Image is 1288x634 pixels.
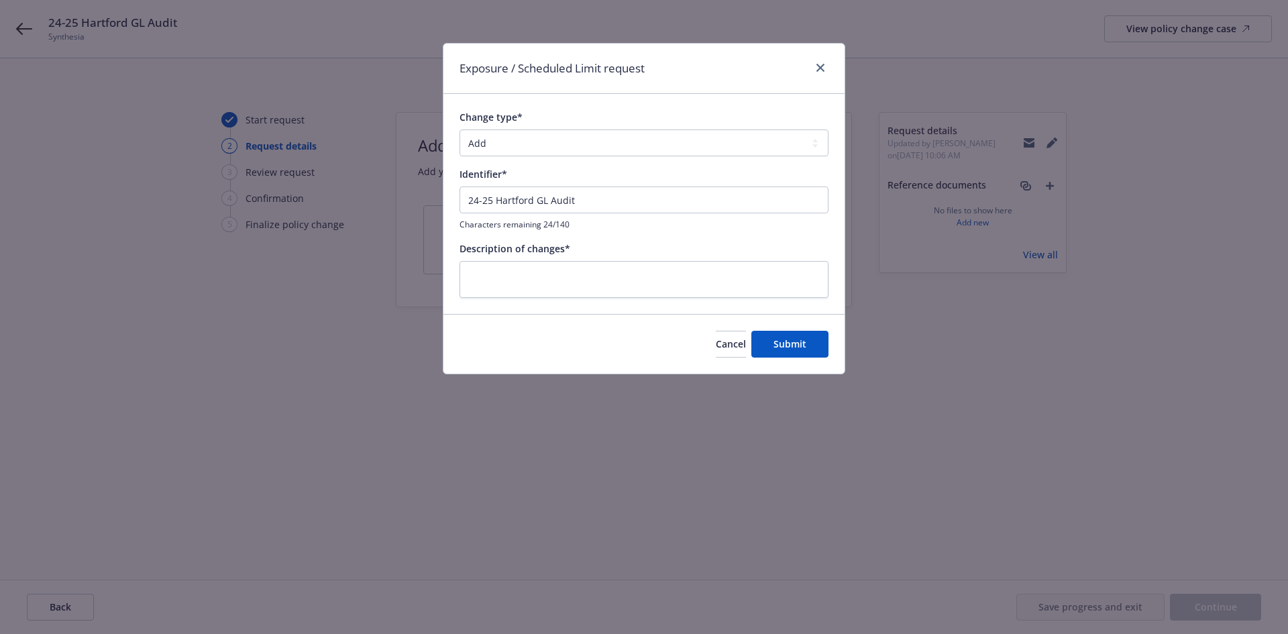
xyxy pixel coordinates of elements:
input: This will be shown in the policy change history list for your reference. [460,187,828,213]
button: Cancel [716,331,746,358]
span: Characters remaining 24/140 [460,219,828,230]
span: Cancel [716,337,746,350]
span: Submit [773,337,806,350]
h1: Exposure / Scheduled Limit request [460,60,645,77]
a: close [812,60,828,76]
button: Submit [751,331,828,358]
span: Identifier* [460,168,507,180]
span: Description of changes* [460,242,570,255]
span: Change type* [460,111,523,123]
